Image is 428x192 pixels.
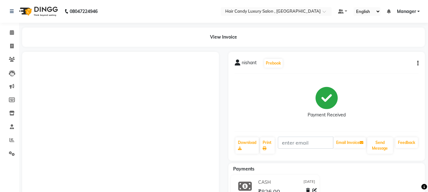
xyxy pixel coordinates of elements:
[278,137,333,149] input: enter email
[258,179,271,186] span: CASH
[233,166,254,172] span: Payments
[260,137,275,154] a: Print
[334,137,366,148] button: Email Invoice
[367,137,393,154] button: Send Message
[303,179,315,186] span: [DATE]
[308,112,346,118] div: Payment Received
[70,3,98,20] b: 08047224946
[16,3,60,20] img: logo
[395,137,418,148] a: Feedback
[235,137,259,154] a: Download
[397,8,416,15] span: Manager
[22,28,425,47] div: View Invoice
[242,59,257,68] span: nishant
[264,59,283,68] button: Prebook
